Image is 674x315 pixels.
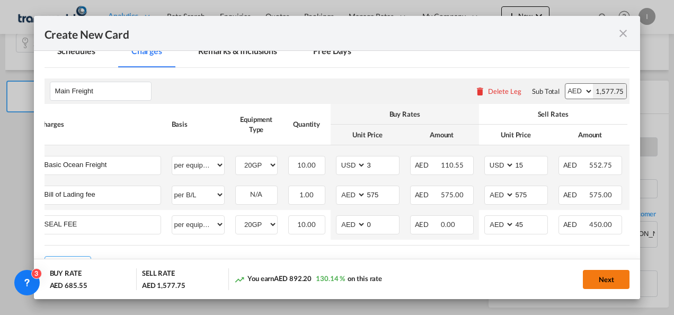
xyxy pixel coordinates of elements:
div: You earn on this rate [234,274,382,285]
div: Equipment Type [235,115,278,134]
div: Quantity [288,119,325,129]
div: Sub Total [532,86,560,96]
span: AED [563,190,588,199]
span: AED [563,161,588,169]
button: Delete Leg [475,87,521,95]
input: 575 [366,186,399,202]
input: 0 [366,216,399,232]
span: 10.00 [297,220,316,229]
md-pagination-wrapper: Use the left and right arrow keys to navigate between tabs [45,38,375,67]
span: 575.00 [441,190,463,199]
md-icon: icon-delete [475,86,485,97]
span: 110.55 [441,161,463,169]
div: AED 1,577.75 [142,281,185,290]
input: Charge Name [45,156,161,172]
span: 450.00 [589,220,611,229]
md-tab-item: Remarks & Inclusions [185,38,290,67]
span: 552.75 [589,161,611,169]
div: Delete Leg [488,87,521,95]
div: Charges [39,119,161,129]
select: per equipment [172,156,224,173]
div: BUY RATE [50,268,82,281]
input: Leg Name [55,83,151,99]
select: per equipment [172,216,224,233]
div: SELL RATE [142,268,175,281]
div: 1,577.75 [593,84,626,99]
span: 575.00 [589,190,611,199]
div: Sell Rates [484,109,622,119]
div: Basis [172,119,225,129]
button: Next [583,270,629,289]
input: Charge Name [45,186,161,202]
div: AED 685.55 [50,281,87,290]
input: 575 [515,186,547,202]
span: 1.00 [299,190,314,199]
span: AED 892.20 [274,274,312,283]
th: Unit Price [479,125,553,145]
md-tab-item: Free Days [300,38,364,67]
md-tab-item: Schedules [45,38,108,67]
span: 130.14 % [316,274,345,283]
div: Create New Card [45,27,617,40]
md-input-container: Bill of Lading fee [40,186,161,202]
th: Amount [405,125,479,145]
th: Unit Price [331,125,405,145]
input: Charge Name [45,216,161,232]
input: 45 [515,216,547,232]
md-dialog: Create New Card ... [34,16,641,300]
select: per B/L [172,186,224,203]
md-input-container: Basic Ocean Freight [40,156,161,172]
th: Comments [627,104,670,145]
span: AED [563,220,588,229]
input: 3 [366,156,399,172]
span: 10.00 [297,161,316,169]
div: Buy Rates [336,109,474,119]
input: 15 [515,156,547,172]
md-input-container: SEAL FEE [40,216,161,232]
th: Amount [553,125,627,145]
div: N/A [236,186,277,203]
span: AED [415,161,440,169]
md-icon: icon-trending-up [234,274,245,285]
span: AED [415,220,440,229]
md-tab-item: Charges [119,38,175,67]
span: AED [415,190,440,199]
button: Add Leg [45,256,91,275]
md-icon: icon-close fg-AAA8AD m-0 pointer [617,27,629,40]
span: 0.00 [441,220,455,229]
